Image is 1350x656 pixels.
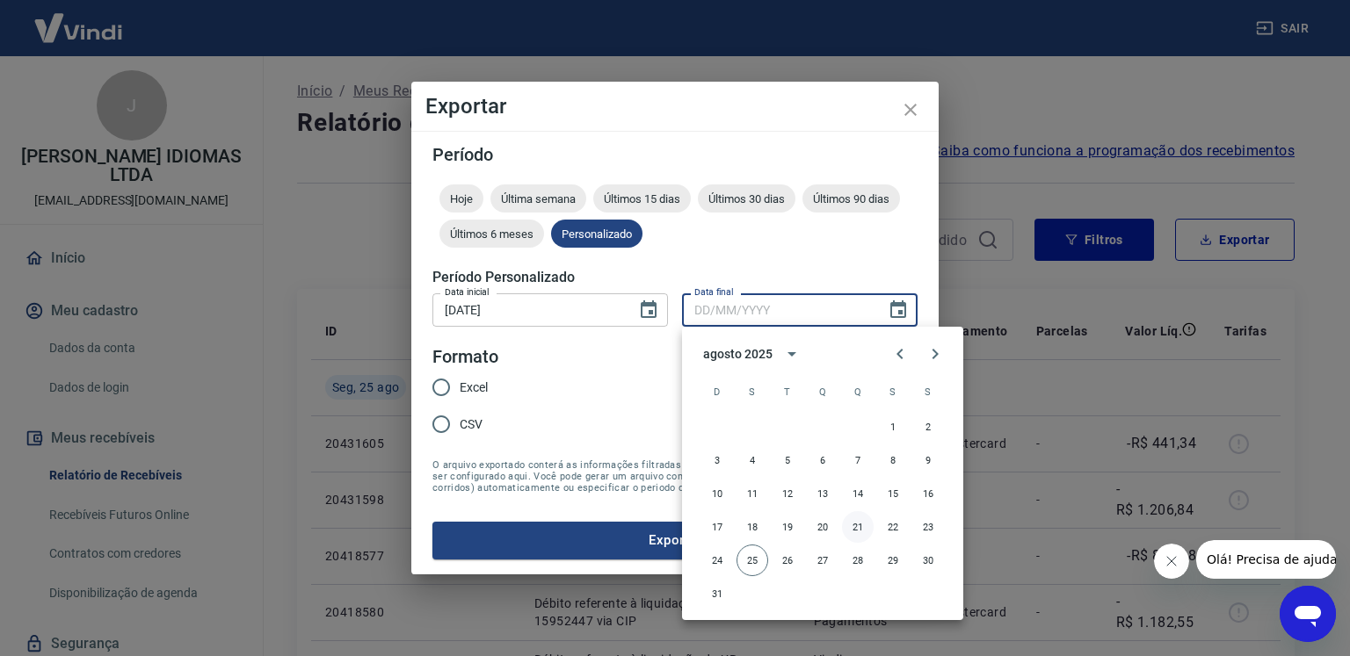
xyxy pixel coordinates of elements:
[807,444,838,476] button: 6
[889,89,932,131] button: close
[698,184,795,213] div: Últimos 30 dias
[701,374,733,409] span: domingo
[737,374,768,409] span: segunda-feira
[432,293,624,326] input: DD/MM/YYYY
[490,184,586,213] div: Última semana
[877,544,909,576] button: 29
[439,227,544,241] span: Últimos 6 meses
[807,544,838,576] button: 27
[439,184,483,213] div: Hoje
[877,478,909,509] button: 15
[432,146,918,163] h5: Período
[432,344,498,370] legend: Formato
[881,292,916,328] button: Choose date
[737,511,768,543] button: 18
[772,544,803,576] button: 26
[802,192,900,205] span: Últimos 90 dias
[432,269,918,286] h5: Período Personalizado
[918,336,953,371] button: Next month
[877,411,909,443] button: 1
[772,511,803,543] button: 19
[682,293,874,326] input: DD/MM/YYYY
[1196,540,1336,579] iframe: Mensagem da empresa
[737,544,768,576] button: 25
[703,345,772,364] div: agosto 2025
[807,511,838,543] button: 20
[11,12,148,26] span: Olá! Precisa de ajuda?
[772,374,803,409] span: terça-feira
[877,444,909,476] button: 8
[877,511,909,543] button: 22
[701,444,733,476] button: 3
[460,415,483,434] span: CSV
[882,336,918,371] button: Previous month
[425,96,925,117] h4: Exportar
[490,192,586,205] span: Última semana
[912,374,944,409] span: sábado
[912,478,944,509] button: 16
[701,478,733,509] button: 10
[439,192,483,205] span: Hoje
[551,220,642,248] div: Personalizado
[694,285,734,299] label: Data final
[698,192,795,205] span: Últimos 30 dias
[631,292,666,328] button: Choose date, selected date is 21 de ago de 2025
[701,511,733,543] button: 17
[842,478,874,509] button: 14
[701,578,733,609] button: 31
[1154,544,1189,579] iframe: Fechar mensagem
[807,374,838,409] span: quarta-feira
[772,444,803,476] button: 5
[777,339,807,369] button: calendar view is open, switch to year view
[1280,586,1336,642] iframe: Botão para abrir a janela de mensagens
[772,478,803,509] button: 12
[842,374,874,409] span: quinta-feira
[445,285,490,299] label: Data inicial
[593,192,691,205] span: Últimos 15 dias
[912,511,944,543] button: 23
[842,544,874,576] button: 28
[802,184,900,213] div: Últimos 90 dias
[807,478,838,509] button: 13
[432,522,918,559] button: Exportar
[842,511,874,543] button: 21
[593,184,691,213] div: Últimos 15 dias
[432,459,918,494] span: O arquivo exportado conterá as informações filtradas na tela anterior com exceção do período que ...
[701,544,733,576] button: 24
[912,411,944,443] button: 2
[842,444,874,476] button: 7
[737,478,768,509] button: 11
[460,378,488,397] span: Excel
[439,220,544,248] div: Últimos 6 meses
[551,227,642,241] span: Personalizado
[877,374,909,409] span: sexta-feira
[912,544,944,576] button: 30
[737,444,768,476] button: 4
[912,444,944,476] button: 9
